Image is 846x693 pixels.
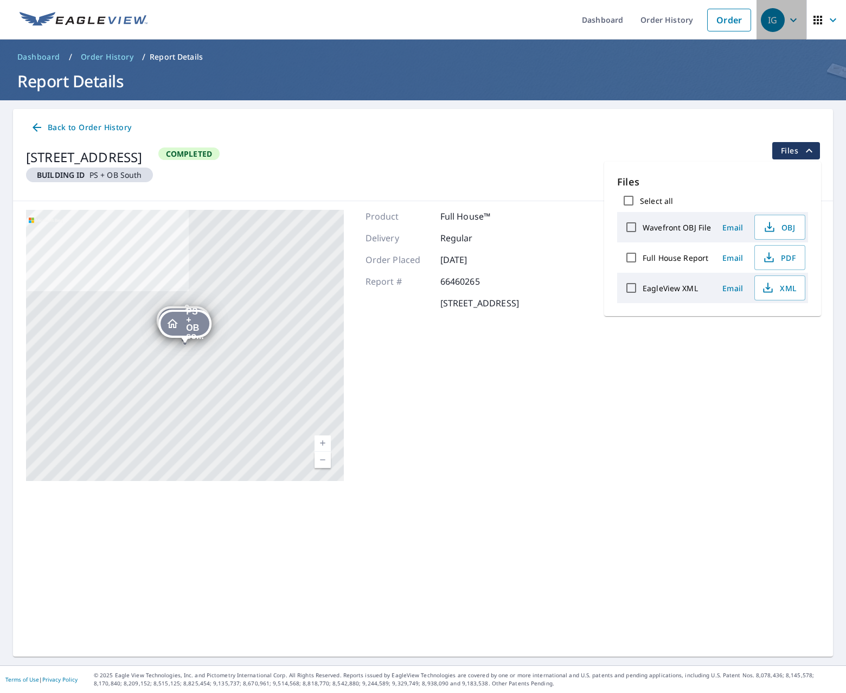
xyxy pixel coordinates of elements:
span: PDF [761,251,796,264]
a: Terms of Use [5,676,39,683]
p: Regular [440,232,505,245]
p: [DATE] [440,253,505,266]
span: Order History [81,52,133,62]
p: Files [617,175,808,189]
span: Dashboard [17,52,60,62]
span: PS + OB south [30,170,149,180]
span: Completed [159,149,219,159]
li: / [142,50,145,63]
span: Back to Order History [30,121,131,134]
p: Delivery [366,232,431,245]
span: PS + OB so... [186,307,204,340]
button: Email [715,249,750,266]
span: Email [720,253,746,263]
button: filesDropdownBtn-66460265 [772,142,820,159]
p: | [5,676,78,683]
p: 66460265 [440,275,505,288]
button: PDF [754,245,805,270]
h1: Report Details [13,70,833,92]
a: Order [707,9,751,31]
span: XML [761,281,796,294]
label: EagleView XML [643,283,698,293]
span: Email [720,283,746,293]
p: Report Details [150,52,203,62]
button: Email [715,280,750,297]
a: Current Level 17, Zoom In [315,435,331,452]
span: Files [781,144,816,157]
span: Email [720,222,746,233]
p: Product [366,210,431,223]
nav: breadcrumb [13,48,833,66]
label: Wavefront OBJ File [643,222,711,233]
a: Current Level 17, Zoom Out [315,452,331,468]
div: [STREET_ADDRESS] [26,147,153,167]
a: Privacy Policy [42,676,78,683]
p: Full House™ [440,210,505,223]
a: Dashboard [13,48,65,66]
div: Dropped pin, building PS + OB south, Residential property, 1600 Field Ave South Plainfield, NJ 07080 [158,310,211,343]
label: Full House Report [643,253,708,263]
div: IG [761,8,785,32]
p: [STREET_ADDRESS] [440,297,519,310]
span: 2 OBs no w... [184,304,202,337]
button: XML [754,275,805,300]
button: Email [715,219,750,236]
p: Report # [366,275,431,288]
img: EV Logo [20,12,148,28]
label: Select all [640,196,673,206]
button: OBJ [754,215,805,240]
p: © 2025 Eagle View Technologies, Inc. and Pictometry International Corp. All Rights Reserved. Repo... [94,671,841,688]
li: / [69,50,72,63]
div: Dropped pin, building 2 OBs no walls, Residential property, 1600 Field Ave South Plainfield, NJ 0... [157,306,210,340]
a: Order History [76,48,138,66]
em: Building ID [37,170,85,180]
p: Order Placed [366,253,431,266]
span: OBJ [761,221,796,234]
a: Back to Order History [26,118,136,138]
